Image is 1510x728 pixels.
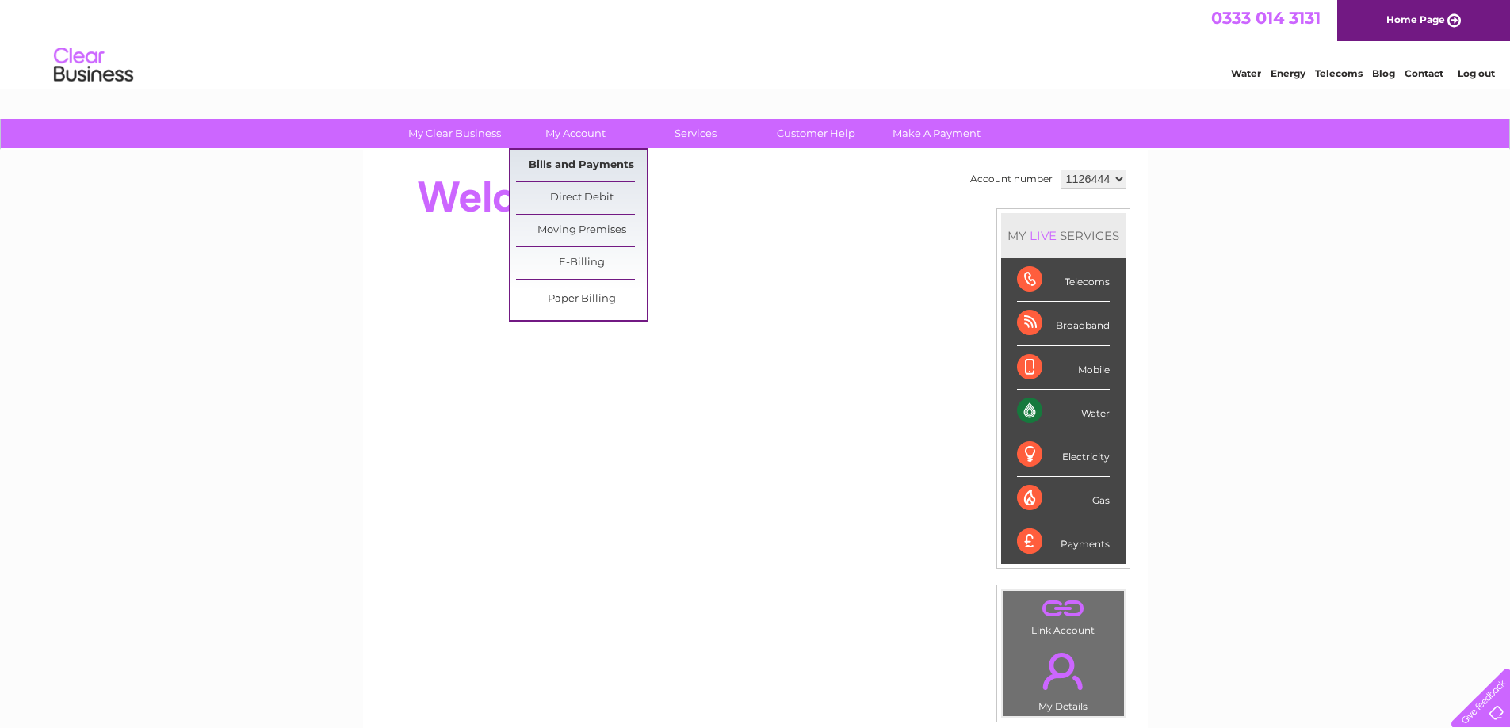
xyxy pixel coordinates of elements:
[1007,643,1120,699] a: .
[516,284,647,315] a: Paper Billing
[1315,67,1363,79] a: Telecoms
[510,119,640,148] a: My Account
[516,215,647,246] a: Moving Premises
[516,247,647,279] a: E-Billing
[966,166,1057,192] td: Account number
[1017,433,1110,477] div: Electricity
[1405,67,1443,79] a: Contact
[1458,67,1495,79] a: Log out
[1001,213,1126,258] div: MY SERVICES
[389,119,520,148] a: My Clear Business
[1002,639,1125,717] td: My Details
[516,150,647,181] a: Bills and Payments
[1017,346,1110,390] div: Mobile
[1372,67,1395,79] a: Blog
[516,182,647,214] a: Direct Debit
[1271,67,1305,79] a: Energy
[1211,8,1321,28] a: 0333 014 3131
[1026,228,1060,243] div: LIVE
[1007,595,1120,623] a: .
[751,119,881,148] a: Customer Help
[1231,67,1261,79] a: Water
[630,119,761,148] a: Services
[1017,520,1110,563] div: Payments
[871,119,1002,148] a: Make A Payment
[1017,477,1110,520] div: Gas
[1017,258,1110,302] div: Telecoms
[1002,590,1125,640] td: Link Account
[381,9,1130,77] div: Clear Business is a trading name of Verastar Limited (registered in [GEOGRAPHIC_DATA] No. 3667643...
[1017,390,1110,433] div: Water
[53,41,134,90] img: logo.png
[1017,302,1110,345] div: Broadband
